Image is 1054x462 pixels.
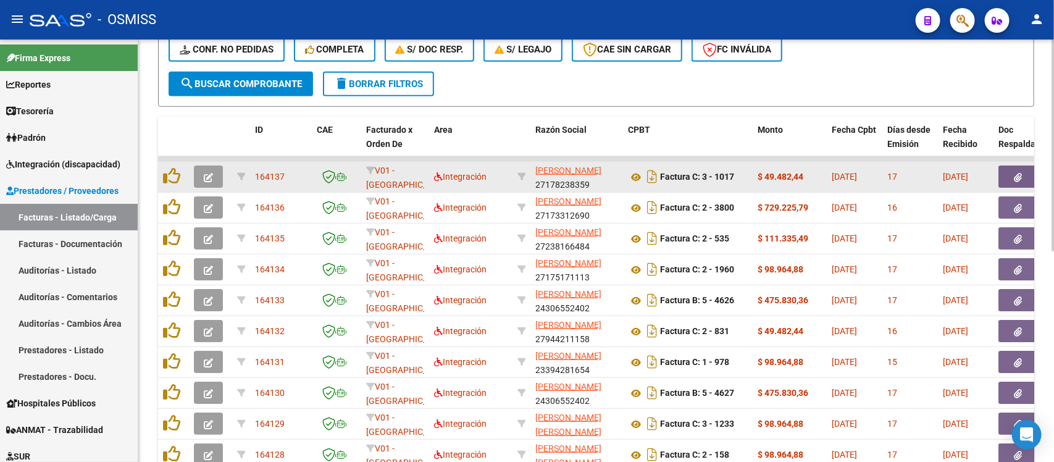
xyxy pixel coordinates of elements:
strong: Factura C: 3 - 1233 [660,419,734,429]
mat-icon: delete [334,76,349,91]
datatable-header-cell: Razón Social [530,117,623,171]
i: Descargar documento [644,352,660,372]
span: [DATE] [943,450,968,460]
strong: $ 111.335,49 [758,233,808,243]
span: Integración [434,203,487,212]
span: S/ Doc Resp. [396,44,464,55]
strong: $ 98.964,88 [758,357,803,367]
span: 164134 [255,264,285,274]
span: [DATE] [943,233,968,243]
strong: Factura C: 2 - 158 [660,450,729,460]
span: 164136 [255,203,285,212]
datatable-header-cell: Días desde Emisión [882,117,938,171]
div: 24306552402 [535,287,618,313]
span: FC Inválida [703,44,771,55]
div: Open Intercom Messenger [1012,420,1042,450]
span: 17 [887,419,897,429]
datatable-header-cell: ID [250,117,312,171]
button: S/ Doc Resp. [385,37,475,62]
span: Completa [305,44,364,55]
datatable-header-cell: Monto [753,117,827,171]
strong: $ 475.830,36 [758,388,808,398]
i: Descargar documento [644,259,660,279]
button: Completa [294,37,375,62]
span: 164133 [255,295,285,305]
span: Integración [434,419,487,429]
i: Descargar documento [644,321,660,341]
div: 24306552402 [535,380,618,406]
span: [DATE] [943,357,968,367]
span: CPBT [628,125,650,135]
strong: $ 98.964,88 [758,450,803,460]
span: [DATE] [943,264,968,274]
span: CAE SIN CARGAR [583,44,671,55]
span: 164128 [255,450,285,460]
button: FC Inválida [692,37,782,62]
span: 164132 [255,326,285,336]
span: [DATE] [832,450,857,460]
span: [DATE] [943,419,968,429]
span: 164129 [255,419,285,429]
strong: Factura C: 2 - 535 [660,234,729,244]
span: [DATE] [832,419,857,429]
span: [DATE] [832,264,857,274]
span: Días desde Emisión [887,125,931,149]
i: Descargar documento [644,198,660,217]
span: [DATE] [832,172,857,182]
div: 23394281654 [535,349,618,375]
datatable-header-cell: Facturado x Orden De [361,117,429,171]
span: 164131 [255,357,285,367]
span: 17 [887,295,897,305]
span: Fecha Recibido [943,125,977,149]
datatable-header-cell: Fecha Cpbt [827,117,882,171]
span: [DATE] [832,326,857,336]
span: Buscar Comprobante [180,78,302,90]
span: Firma Express [6,51,70,65]
mat-icon: menu [10,12,25,27]
span: [DATE] [943,203,968,212]
span: 17 [887,172,897,182]
span: - OSMISS [98,6,156,33]
datatable-header-cell: CPBT [623,117,753,171]
strong: $ 98.964,88 [758,264,803,274]
i: Descargar documento [644,383,660,403]
span: [PERSON_NAME] [535,320,601,330]
span: [DATE] [832,388,857,398]
span: Integración (discapacidad) [6,157,120,171]
span: 17 [887,233,897,243]
span: Integración [434,450,487,460]
span: Conf. no pedidas [180,44,274,55]
span: Tesorería [6,104,54,118]
strong: Factura C: 1 - 978 [660,358,729,367]
strong: Factura C: 2 - 831 [660,327,729,337]
div: 23184613794 [535,411,618,437]
span: 164135 [255,233,285,243]
span: Fecha Cpbt [832,125,876,135]
span: [DATE] [832,233,857,243]
span: [DATE] [832,203,857,212]
div: 27173312690 [535,195,618,220]
span: [DATE] [943,172,968,182]
i: Descargar documento [644,229,660,248]
span: Monto [758,125,783,135]
span: Integración [434,233,487,243]
span: [PERSON_NAME] [535,351,601,361]
span: [DATE] [943,388,968,398]
span: [DATE] [832,357,857,367]
strong: $ 49.482,44 [758,172,803,182]
span: 17 [887,264,897,274]
datatable-header-cell: CAE [312,117,361,171]
span: Integración [434,295,487,305]
button: Conf. no pedidas [169,37,285,62]
span: Doc Respaldatoria [998,125,1054,149]
span: Area [434,125,453,135]
span: [PERSON_NAME] [535,166,601,175]
span: 164137 [255,172,285,182]
span: Integración [434,264,487,274]
strong: $ 475.830,36 [758,295,808,305]
button: S/ legajo [483,37,563,62]
span: [DATE] [943,326,968,336]
span: [DATE] [832,295,857,305]
i: Descargar documento [644,167,660,187]
span: Facturado x Orden De [366,125,412,149]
